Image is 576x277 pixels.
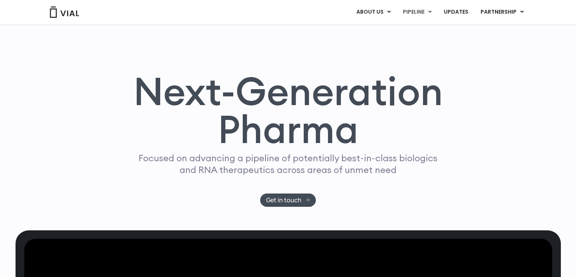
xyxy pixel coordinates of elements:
[49,6,80,18] img: Vial Logo
[475,6,530,19] a: PARTNERSHIPMenu Toggle
[136,152,441,176] p: Focused on advancing a pipeline of potentially best-in-class biologics and RNA therapeutics acros...
[124,72,452,149] h1: Next-Generation Pharma
[438,6,474,19] a: UPDATES
[397,6,437,19] a: PIPELINEMenu Toggle
[260,194,316,207] a: Get in touch
[266,197,301,203] span: Get in touch
[350,6,396,19] a: ABOUT USMenu Toggle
